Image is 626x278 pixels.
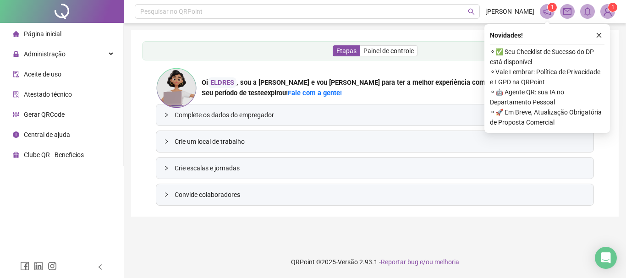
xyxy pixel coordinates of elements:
[48,262,57,271] span: instagram
[20,262,29,271] span: facebook
[490,30,523,40] span: Novidades !
[13,131,19,138] span: info-circle
[175,163,586,173] span: Crie escalas e jornadas
[490,107,604,127] span: ⚬ 🚀 Em Breve, Atualização Obrigatória de Proposta Comercial
[208,77,236,88] div: ELDRES
[13,111,19,118] span: qrcode
[164,165,169,171] span: collapsed
[608,3,617,12] sup: Atualize o seu contato no menu Meus Dados
[13,152,19,158] span: gift
[156,104,593,125] div: Complete os dados do empregador
[175,110,586,120] span: Complete os dados do empregador
[24,30,61,38] span: Página inicial
[164,139,169,144] span: collapsed
[563,7,571,16] span: mail
[381,258,459,266] span: Reportar bug e/ou melhoria
[202,88,522,98] div: !
[24,91,72,98] span: Atestado técnico
[13,51,19,57] span: lock
[490,87,604,107] span: ⚬ 🤖 Agente QR: sua IA no Departamento Pessoal
[583,7,592,16] span: bell
[124,246,626,278] footer: QRPoint © 2025 - 2.93.1 -
[175,136,586,147] span: Crie um local de trabalho
[156,67,197,109] img: ana-icon.cad42e3e8b8746aecfa2.png
[595,247,617,269] div: Open Intercom Messenger
[548,3,557,12] sup: 1
[34,262,43,271] span: linkedin
[363,47,414,55] span: Painel de controle
[551,4,554,11] span: 1
[490,67,604,87] span: ⚬ Vale Lembrar: Política de Privacidade e LGPD na QRPoint
[601,5,615,18] img: 94728
[24,151,84,158] span: Clube QR - Beneficios
[202,89,264,97] span: Seu período de teste
[596,32,602,38] span: close
[24,71,61,78] span: Aceite de uso
[338,258,358,266] span: Versão
[24,131,70,138] span: Central de ajuda
[468,8,475,15] span: search
[202,77,522,88] div: Oi , sou a [PERSON_NAME] e vou [PERSON_NAME] para ter a melhor experiência com a gente. 💜
[13,71,19,77] span: audit
[490,47,604,67] span: ⚬ ✅ Seu Checklist de Sucesso do DP está disponível
[164,192,169,197] span: collapsed
[611,4,615,11] span: 1
[156,131,593,152] div: Crie um local de trabalho
[336,47,357,55] span: Etapas
[164,112,169,118] span: collapsed
[175,190,586,200] span: Convide colaboradores
[543,7,551,16] span: notification
[13,31,19,37] span: home
[24,50,66,58] span: Administração
[97,264,104,270] span: left
[288,89,342,97] a: Fale com a gente!
[24,111,65,118] span: Gerar QRCode
[13,91,19,98] span: solution
[156,158,593,179] div: Crie escalas e jornadas
[264,89,286,97] span: expirou
[156,184,593,205] div: Convide colaboradores
[485,6,534,16] span: [PERSON_NAME]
